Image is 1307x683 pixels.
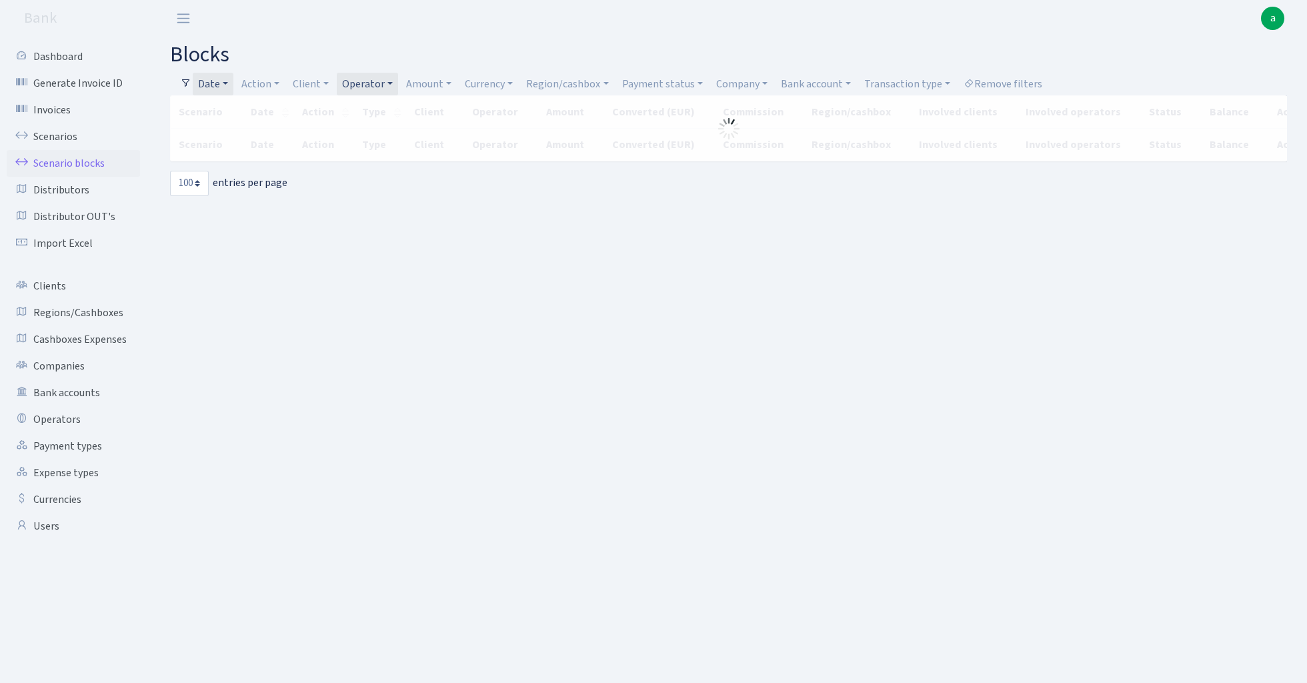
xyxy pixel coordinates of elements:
[236,73,285,95] a: Action
[193,73,233,95] a: Date
[7,513,140,540] a: Users
[7,150,140,177] a: Scenario blocks
[7,123,140,150] a: Scenarios
[7,326,140,353] a: Cashboxes Expenses
[7,299,140,326] a: Regions/Cashboxes
[337,73,398,95] a: Operator
[7,433,140,460] a: Payment types
[1261,7,1284,30] a: a
[718,118,740,139] img: Processing...
[7,273,140,299] a: Clients
[7,380,140,406] a: Bank accounts
[859,73,956,95] a: Transaction type
[459,73,518,95] a: Currency
[167,7,200,29] button: Toggle navigation
[401,73,457,95] a: Amount
[7,486,140,513] a: Currencies
[958,73,1048,95] a: Remove filters
[170,171,209,196] select: entries per page
[287,73,334,95] a: Client
[7,97,140,123] a: Invoices
[7,70,140,97] a: Generate Invoice ID
[170,39,229,70] span: blocks
[711,73,773,95] a: Company
[7,43,140,70] a: Dashboard
[7,353,140,380] a: Companies
[7,177,140,203] a: Distributors
[776,73,856,95] a: Bank account
[7,406,140,433] a: Operators
[617,73,708,95] a: Payment status
[7,230,140,257] a: Import Excel
[170,171,287,196] label: entries per page
[521,73,613,95] a: Region/cashbox
[7,460,140,486] a: Expense types
[7,203,140,230] a: Distributor OUT's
